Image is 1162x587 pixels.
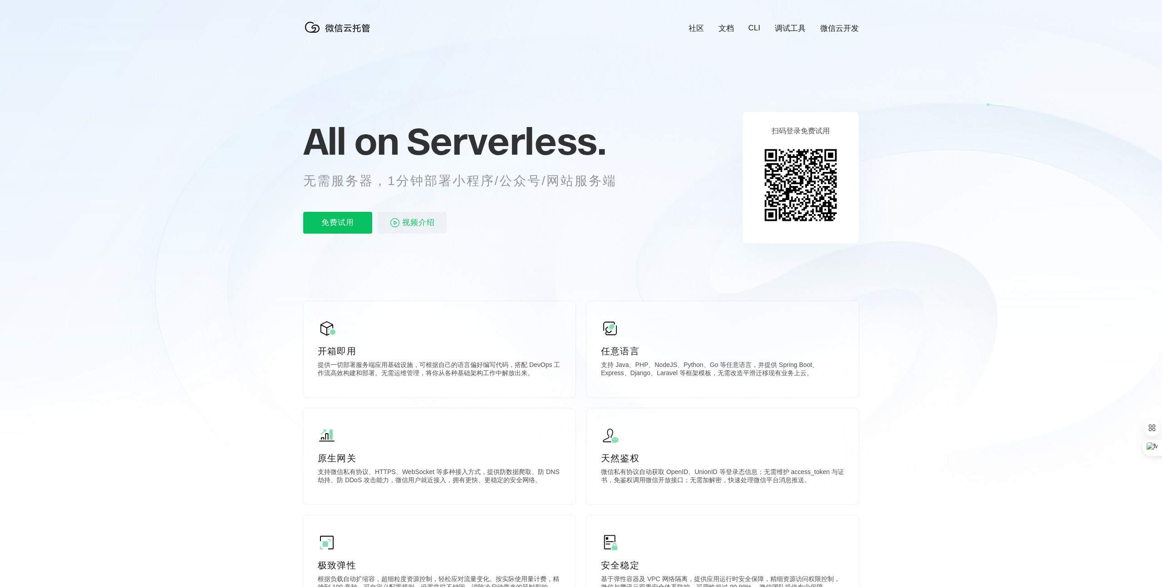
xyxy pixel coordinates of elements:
p: 扫码登录免费试用 [772,127,830,136]
p: 支持微信私有协议、HTTPS、WebSocket 等多种接入方式，提供防数据爬取、防 DNS 劫持、防 DDoS 攻击能力，微信用户就近接入，拥有更快、更稳定的安全网络。 [318,468,561,486]
span: 视频介绍 [402,212,435,234]
a: CLI [748,24,760,33]
p: 支持 Java、PHP、NodeJS、Python、Go 等任意语言，并提供 Spring Boot、Express、Django、Laravel 等框架模板，无需改造平滑迁移现有业务上云。 [601,361,844,379]
p: 安全稳定 [601,559,844,572]
p: 天然鉴权 [601,452,844,465]
img: video_play.svg [389,217,400,228]
a: 微信云开发 [820,23,859,34]
p: 极致弹性 [318,559,561,572]
p: 开箱即用 [318,345,561,357]
span: Serverless. [407,118,606,164]
a: 调试工具 [775,23,806,34]
p: 原生网关 [318,452,561,465]
p: 无需服务器，1分钟部署小程序/公众号/网站服务端 [303,172,634,190]
p: 免费试用 [303,212,372,234]
p: 任意语言 [601,345,844,357]
span: All on [303,118,398,164]
a: 文档 [719,23,734,34]
p: 微信私有协议自动获取 OpenID、UnionID 等登录态信息；无需维护 access_token 与证书，免鉴权调用微信开放接口；无需加解密，快速处理微信平台消息推送。 [601,468,844,486]
img: 微信云托管 [303,18,376,36]
p: 提供一切部署服务端应用基础设施，可根据自己的语言偏好编写代码，搭配 DevOps 工作流高效构建和部署。无需运维管理，将你从各种基础架构工作中解放出来。 [318,361,561,379]
a: 微信云托管 [303,30,376,38]
a: 社区 [689,23,704,34]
